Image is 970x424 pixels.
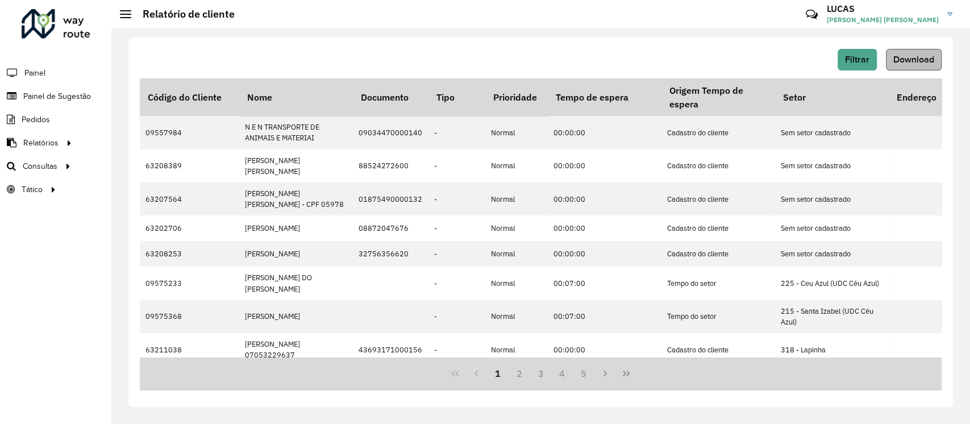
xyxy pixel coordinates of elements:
td: 63211038 [140,333,239,366]
button: 5 [573,363,594,384]
td: 01875490000132 [353,182,428,215]
td: - [428,267,485,300]
td: 00:00:00 [548,333,661,366]
td: 225 - Ceu Azul (UDC Céu Azul) [775,267,889,300]
span: Download [893,55,934,64]
h3: LUCAS [827,3,939,14]
td: 63208389 [140,149,239,182]
td: [PERSON_NAME] DO [PERSON_NAME] [239,267,353,300]
th: Nome [239,78,353,116]
button: Next Page [594,363,616,384]
th: Tipo [428,78,485,116]
td: Cadastro do cliente [661,241,775,267]
button: 1 [487,363,509,384]
td: - [428,149,485,182]
td: 32756356620 [353,241,428,267]
td: Sem setor cadastrado [775,149,889,182]
button: 2 [509,363,530,384]
td: 215 - Santa Izabel (UDC Céu Azul) [775,300,889,333]
td: Cadastro do cliente [661,215,775,241]
td: - [428,182,485,215]
button: 3 [530,363,552,384]
td: 08872047676 [353,215,428,241]
td: Cadastro do cliente [661,149,775,182]
td: - [428,333,485,366]
td: Sem setor cadastrado [775,182,889,215]
td: - [428,241,485,267]
td: 00:00:00 [548,116,661,149]
button: Filtrar [838,49,877,70]
td: Normal [485,116,548,149]
td: Tempo do setor [661,267,775,300]
td: 09557984 [140,116,239,149]
td: 00:00:00 [548,149,661,182]
td: - [428,215,485,241]
th: Origem Tempo de espera [661,78,775,116]
span: Filtrar [845,55,869,64]
th: Setor [775,78,889,116]
td: 09034470000140 [353,116,428,149]
td: N E N TRANSPORTE DE ANIMAIS E MATERIAI [239,116,353,149]
td: 09575233 [140,267,239,300]
td: Normal [485,182,548,215]
td: 00:00:00 [548,215,661,241]
td: 00:00:00 [548,182,661,215]
td: [PERSON_NAME] [239,215,353,241]
td: Normal [485,333,548,366]
button: Last Page [615,363,637,384]
h2: Relatório de cliente [131,8,235,20]
td: 63208253 [140,241,239,267]
td: 00:00:00 [548,241,661,267]
span: [PERSON_NAME] [PERSON_NAME] [827,15,939,25]
span: Painel de Sugestão [23,90,91,102]
td: 318 - Lapinha [775,333,889,366]
td: [PERSON_NAME] [PERSON_NAME] - CPF 05978 [239,182,353,215]
td: [PERSON_NAME] [PERSON_NAME] [239,149,353,182]
td: [PERSON_NAME] [239,241,353,267]
span: Painel [24,67,45,79]
td: Cadastro do cliente [661,116,775,149]
th: Código do Cliente [140,78,239,116]
button: 4 [551,363,573,384]
span: Consultas [23,160,57,172]
td: Tempo do setor [661,300,775,333]
td: Normal [485,149,548,182]
td: Sem setor cadastrado [775,241,889,267]
th: Tempo de espera [548,78,661,116]
button: Download [886,49,942,70]
td: 63207564 [140,182,239,215]
td: 00:07:00 [548,300,661,333]
span: Relatórios [23,137,59,149]
td: - [428,300,485,333]
td: Normal [485,267,548,300]
td: - [428,116,485,149]
th: Prioridade [485,78,548,116]
td: Normal [485,300,548,333]
td: Sem setor cadastrado [775,215,889,241]
td: 09575368 [140,300,239,333]
th: Documento [353,78,428,116]
td: 00:07:00 [548,267,661,300]
td: Cadastro do cliente [661,333,775,366]
a: Contato Rápido [800,2,824,27]
td: Normal [485,215,548,241]
td: [PERSON_NAME] 07053229637 [239,333,353,366]
td: 43693171000156 [353,333,428,366]
td: Normal [485,241,548,267]
td: Sem setor cadastrado [775,116,889,149]
td: [PERSON_NAME] [239,300,353,333]
span: Tático [22,184,43,196]
span: Pedidos [22,114,50,126]
td: Cadastro do cliente [661,182,775,215]
td: 88524272600 [353,149,428,182]
td: 63202706 [140,215,239,241]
